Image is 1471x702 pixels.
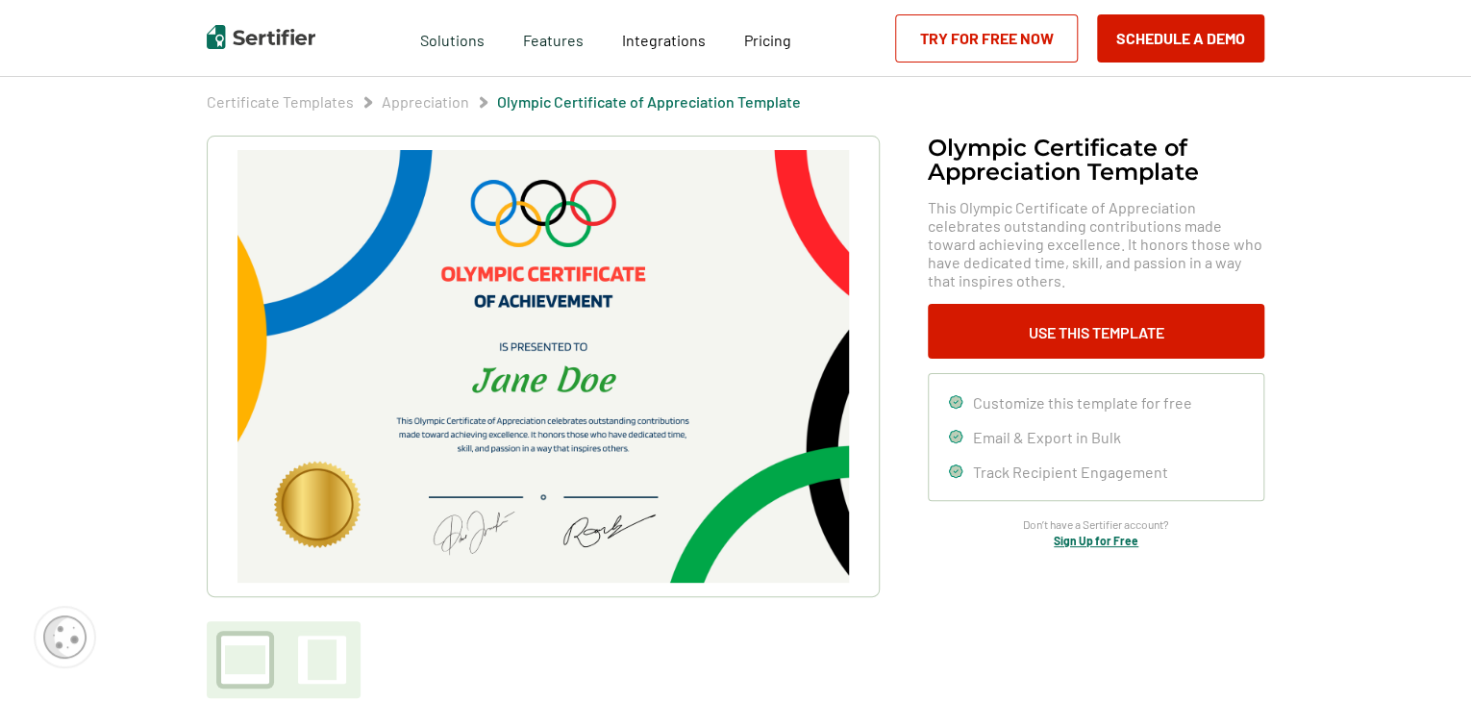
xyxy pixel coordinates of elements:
a: Pricing [744,26,791,50]
h1: Olympic Certificate of Appreciation​ Template [928,136,1264,184]
span: Solutions [420,26,485,50]
a: Try for Free Now [895,14,1078,63]
button: Schedule a Demo [1097,14,1264,63]
span: Email & Export in Bulk [973,428,1121,446]
span: Customize this template for free [973,393,1192,412]
span: Certificate Templates [207,92,354,112]
span: Don’t have a Sertifier account? [1023,515,1169,534]
img: Olympic Certificate of Appreciation​ Template [237,150,849,583]
iframe: Chat Widget [1375,610,1471,702]
a: Olympic Certificate of Appreciation​ Template [497,92,801,111]
a: Integrations [622,26,706,50]
img: Cookie Popup Icon [43,615,87,659]
span: Appreciation [382,92,469,112]
span: Features [523,26,584,50]
a: Sign Up for Free [1054,534,1138,547]
img: Sertifier | Digital Credentialing Platform [207,25,315,49]
span: This Olympic Certificate of Appreciation celebrates outstanding contributions made toward achievi... [928,198,1264,289]
span: Integrations [622,31,706,49]
a: Appreciation [382,92,469,111]
button: Use This Template [928,304,1264,359]
span: Pricing [744,31,791,49]
a: Certificate Templates [207,92,354,111]
div: Breadcrumb [207,92,801,112]
span: Olympic Certificate of Appreciation​ Template [497,92,801,112]
span: Track Recipient Engagement [973,463,1168,481]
